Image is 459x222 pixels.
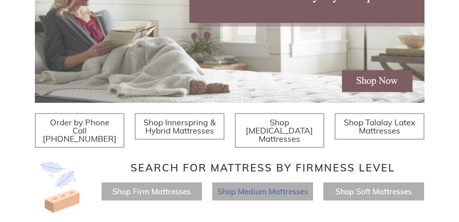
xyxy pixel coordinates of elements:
[43,117,117,144] span: Order by Phone Call [PHONE_NUMBER]
[112,186,191,196] a: Shop Firm Mattresses
[344,117,415,136] span: Shop Talalay Latex Mattresses
[35,113,125,148] a: Order by Phone Call [PHONE_NUMBER]
[246,117,313,144] span: Shop [MEDICAL_DATA] Mattresses
[35,162,86,213] img: Image-of-brick- and-feather-representing-firm-and-soft-feel
[336,186,412,196] a: Shop Soft Mattresses
[135,113,225,140] a: Shop Innerspring & Hybrid Mattresses
[335,113,424,140] a: Shop Talalay Latex Mattresses
[131,161,395,174] span: Search for Mattress by Firmness Level
[217,186,308,196] a: Shop Medium Mattresses
[235,113,325,148] a: Shop [MEDICAL_DATA] Mattresses
[144,117,216,136] span: Shop Innerspring & Hybrid Mattresses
